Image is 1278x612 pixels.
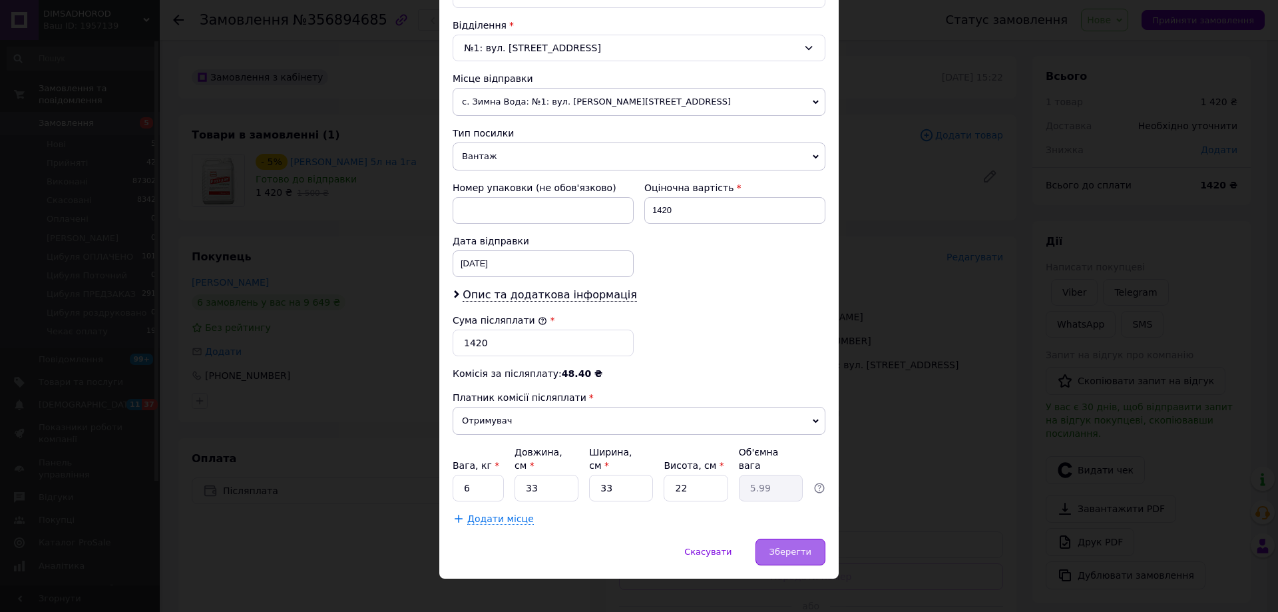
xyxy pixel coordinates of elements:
[562,368,602,379] span: 48.40 ₴
[453,367,825,380] div: Комісія за післяплату:
[453,315,547,326] label: Сума післяплати
[453,128,514,139] span: Тип посилки
[453,73,533,84] span: Місце відправки
[453,234,634,248] div: Дата відправки
[453,88,825,116] span: с. Зимна Вода: №1: вул. [PERSON_NAME][STREET_ADDRESS]
[453,392,586,403] span: Платник комісії післяплати
[453,35,825,61] div: №1: вул. [STREET_ADDRESS]
[739,446,803,472] div: Об'ємна вага
[453,143,825,170] span: Вантаж
[453,407,825,435] span: Отримувач
[453,181,634,194] div: Номер упаковки (не обов'язково)
[664,460,724,471] label: Висота, см
[453,460,499,471] label: Вага, кг
[589,447,632,471] label: Ширина, см
[769,547,811,557] span: Зберегти
[467,513,534,525] span: Додати місце
[515,447,562,471] label: Довжина, см
[463,288,637,302] span: Опис та додаткова інформація
[684,547,732,557] span: Скасувати
[644,181,825,194] div: Оціночна вартість
[453,19,825,32] div: Відділення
